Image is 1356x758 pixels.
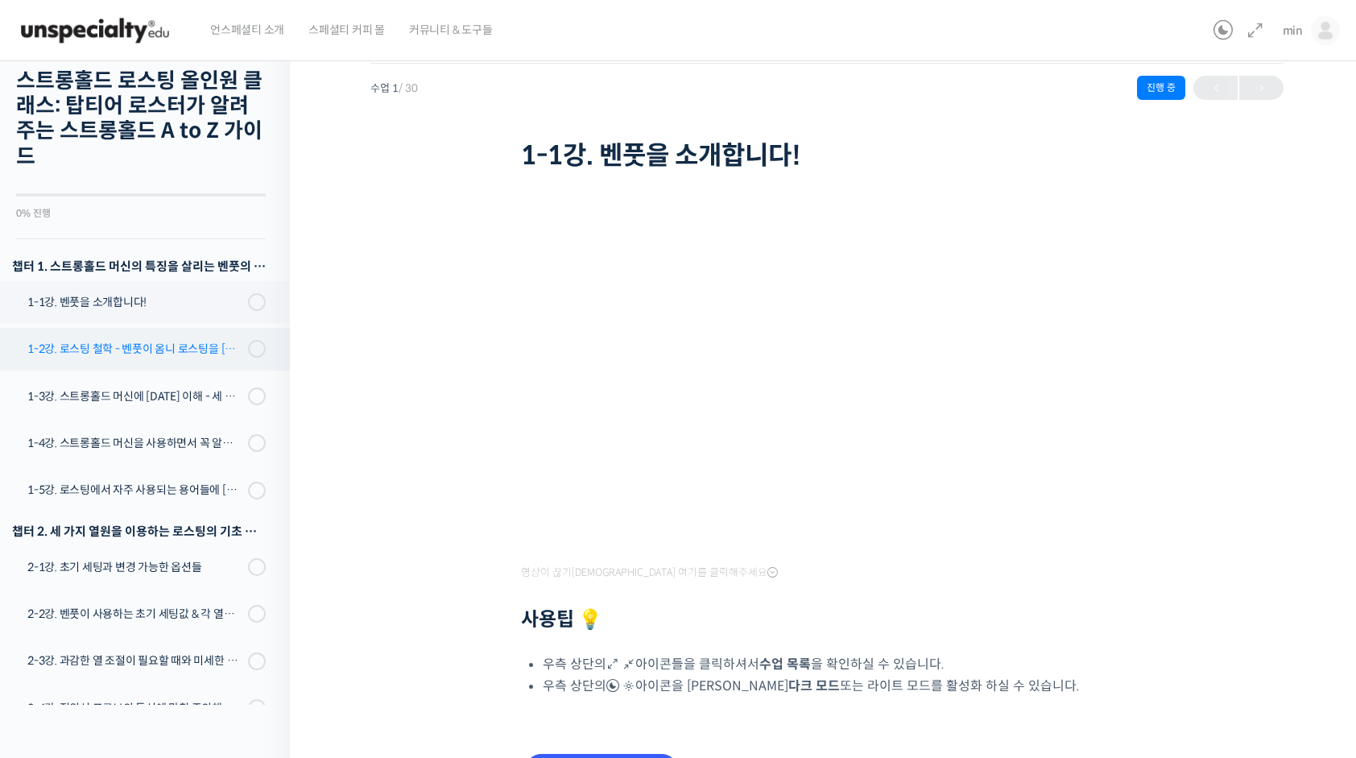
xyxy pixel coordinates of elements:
div: 2-1강. 초기 세팅과 변경 가능한 옵션들 [27,558,243,576]
span: min [1283,23,1303,38]
a: 홈 [5,511,106,551]
span: / 30 [399,81,418,95]
strong: 사용팁 💡 [521,607,602,632]
h3: 챕터 1. 스트롱홀드 머신의 특징을 살리는 벤풋의 로스팅 방식 [12,255,266,277]
span: 설정 [249,535,268,548]
div: 챕터 2. 세 가지 열원을 이용하는 로스팅의 기초 설계 [12,520,266,542]
h1: 1-1강. 벤풋을 소개합니다! [521,140,1133,171]
div: 1-5강. 로스팅에서 자주 사용되는 용어들에 [DATE] 이해 [27,481,243,499]
b: 수업 목록 [759,656,811,673]
span: 홈 [51,535,60,548]
h2: 스트롱홀드 로스팅 올인원 클래스: 탑티어 로스터가 알려주는 스트롱홀드 A to Z 가이드 [16,68,266,169]
div: 1-3강. 스트롱홀드 머신에 [DATE] 이해 - 세 가지 열원이 만들어내는 변화 [27,387,243,405]
a: 대화 [106,511,208,551]
div: 1-1강. 벤풋을 소개합니다! [27,293,243,311]
span: 수업 1 [370,83,418,93]
span: 영상이 끊기[DEMOGRAPHIC_DATA] 여기를 클릭해주세요 [521,566,778,579]
li: 우측 상단의 아이콘들을 클릭하셔서 을 확인하실 수 있습니다. [543,653,1133,675]
div: 진행 중 [1137,76,1185,100]
div: 1-4강. 스트롱홀드 머신을 사용하면서 꼭 알고 있어야 할 유의사항 [27,434,243,452]
a: 설정 [208,511,309,551]
div: 2-2강. 벤풋이 사용하는 초기 세팅값 & 각 열원이 하는 역할 [27,605,243,623]
div: 2-4강. 적외선 프로브의 특성에 맞춰 주의해야 할 점들 [27,699,243,717]
span: 대화 [147,536,167,549]
div: 0% 진행 [16,209,266,218]
div: 2-3강. 과감한 열 조절이 필요할 때와 미세한 열 조절이 필요할 때 [27,652,243,669]
div: 1-2강. 로스팅 철학 - 벤풋이 옴니 로스팅을 [DATE] 않는 이유 [27,340,243,358]
b: 다크 모드 [788,677,840,694]
li: 우측 상단의 아이콘을 [PERSON_NAME] 또는 라이트 모드를 활성화 하실 수 있습니다. [543,675,1133,697]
